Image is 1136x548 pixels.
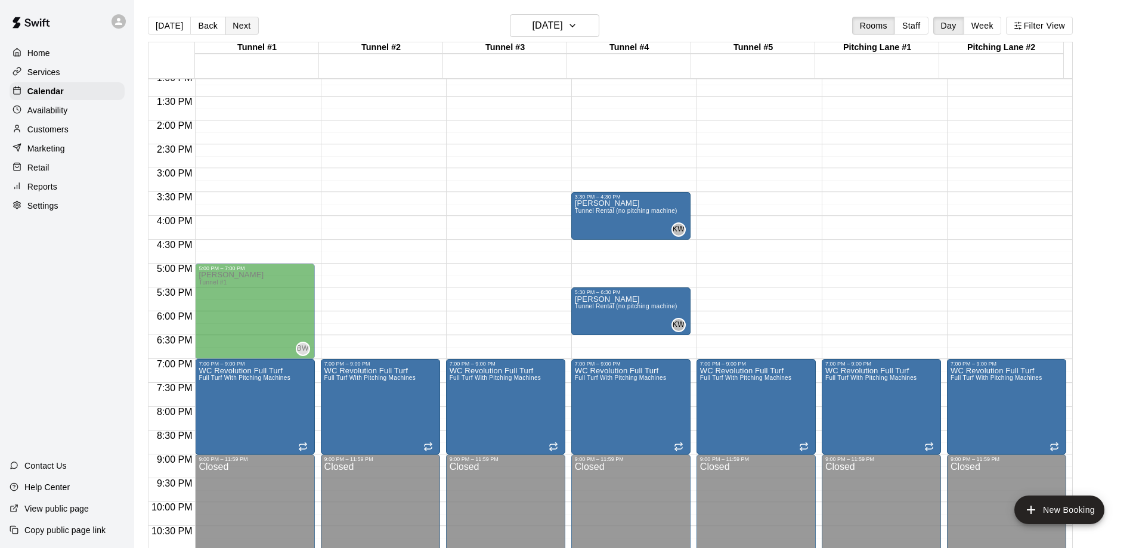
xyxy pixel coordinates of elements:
[24,481,70,493] p: Help Center
[676,222,686,237] span: Kevin Wood
[10,159,125,177] a: Retail
[10,82,125,100] a: Calendar
[575,208,677,214] span: Tunnel Rental (no pitching machine)
[10,178,125,196] a: Reports
[27,200,58,212] p: Settings
[199,456,311,462] div: 9:00 PM – 11:59 PM
[1014,496,1104,524] button: add
[195,264,314,359] div: 5:00 PM – 7:00 PM: Available
[324,374,416,381] span: Full Turf With Pitching Machines
[10,197,125,215] a: Settings
[10,44,125,62] div: Home
[148,526,195,536] span: 10:30 PM
[199,265,311,271] div: 5:00 PM – 7:00 PM
[947,359,1066,454] div: 7:00 PM – 9:00 PM: WC Revolution Full Turf
[549,442,558,451] span: Recurring event
[154,144,196,154] span: 2:30 PM
[700,456,812,462] div: 9:00 PM – 11:59 PM
[894,17,928,35] button: Staff
[1006,17,1073,35] button: Filter View
[799,442,809,451] span: Recurring event
[27,181,57,193] p: Reports
[195,42,319,54] div: Tunnel #1
[154,383,196,393] span: 7:30 PM
[154,335,196,345] span: 6:30 PM
[27,143,65,154] p: Marketing
[697,359,816,454] div: 7:00 PM – 9:00 PM: WC Revolution Full Turf
[297,343,309,355] span: BW
[924,442,934,451] span: Recurring event
[567,42,691,54] div: Tunnel #4
[24,503,89,515] p: View public page
[10,101,125,119] a: Availability
[575,194,687,200] div: 3:30 PM – 4:30 PM
[154,454,196,465] span: 9:00 PM
[964,17,1001,35] button: Week
[10,63,125,81] a: Services
[852,17,895,35] button: Rooms
[533,17,563,34] h6: [DATE]
[148,502,195,512] span: 10:00 PM
[673,319,685,331] span: KW
[10,120,125,138] a: Customers
[443,42,567,54] div: Tunnel #3
[951,361,1063,367] div: 7:00 PM – 9:00 PM
[423,442,433,451] span: Recurring event
[450,456,562,462] div: 9:00 PM – 11:59 PM
[225,17,258,35] button: Next
[933,17,964,35] button: Day
[671,318,686,332] div: Kevin Wood
[10,140,125,157] a: Marketing
[148,17,191,35] button: [DATE]
[199,361,311,367] div: 7:00 PM – 9:00 PM
[1050,442,1059,451] span: Recurring event
[154,478,196,488] span: 9:30 PM
[691,42,815,54] div: Tunnel #5
[27,66,60,78] p: Services
[27,162,49,174] p: Retail
[195,359,314,454] div: 7:00 PM – 9:00 PM: WC Revolution Full Turf
[298,442,308,451] span: Recurring event
[319,42,443,54] div: Tunnel #2
[951,456,1063,462] div: 9:00 PM – 11:59 PM
[296,342,310,356] div: Ben Watson
[324,361,437,367] div: 7:00 PM – 9:00 PM
[575,456,687,462] div: 9:00 PM – 11:59 PM
[450,361,562,367] div: 7:00 PM – 9:00 PM
[27,85,64,97] p: Calendar
[199,374,290,381] span: Full Turf With Pitching Machines
[27,104,68,116] p: Availability
[575,289,687,295] div: 5:30 PM – 6:30 PM
[154,311,196,321] span: 6:00 PM
[674,442,683,451] span: Recurring event
[825,456,937,462] div: 9:00 PM – 11:59 PM
[154,359,196,369] span: 7:00 PM
[700,361,812,367] div: 7:00 PM – 9:00 PM
[673,224,685,236] span: KW
[199,279,227,286] span: Tunnel #1
[154,407,196,417] span: 8:00 PM
[154,120,196,131] span: 2:00 PM
[571,359,691,454] div: 7:00 PM – 9:00 PM: WC Revolution Full Turf
[510,14,599,37] button: [DATE]
[154,431,196,441] span: 8:30 PM
[154,240,196,250] span: 4:30 PM
[27,123,69,135] p: Customers
[939,42,1063,54] div: Pitching Lane #2
[321,359,440,454] div: 7:00 PM – 9:00 PM: WC Revolution Full Turf
[825,361,937,367] div: 7:00 PM – 9:00 PM
[700,374,792,381] span: Full Turf With Pitching Machines
[575,374,667,381] span: Full Turf With Pitching Machines
[951,374,1042,381] span: Full Turf With Pitching Machines
[154,287,196,298] span: 5:30 PM
[815,42,939,54] div: Pitching Lane #1
[154,216,196,226] span: 4:00 PM
[190,17,225,35] button: Back
[671,222,686,237] div: Kevin Wood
